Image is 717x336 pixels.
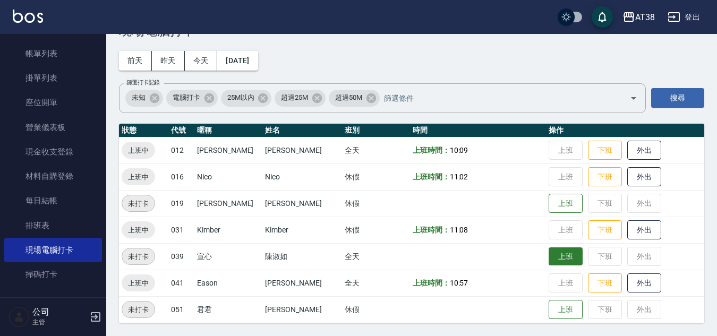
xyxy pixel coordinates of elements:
[588,220,622,240] button: 下班
[410,124,547,137] th: 時間
[168,137,194,163] td: 012
[413,146,450,154] b: 上班時間：
[381,89,611,107] input: 篩選條件
[549,247,583,266] button: 上班
[450,226,468,234] span: 11:08
[546,124,704,137] th: 操作
[168,190,194,217] td: 019
[126,79,160,87] label: 篩選打卡記錄
[168,243,194,270] td: 039
[627,220,661,240] button: 外出
[651,88,704,108] button: 搜尋
[588,167,622,187] button: 下班
[262,296,342,323] td: [PERSON_NAME]
[262,137,342,163] td: [PERSON_NAME]
[342,190,410,217] td: 休假
[122,145,155,156] span: 上班中
[194,137,262,163] td: [PERSON_NAME]
[4,213,102,238] a: 排班表
[4,140,102,164] a: 現金收支登錄
[342,243,410,270] td: 全天
[4,238,102,262] a: 現場電腦打卡
[4,262,102,287] a: 掃碼打卡
[627,141,661,160] button: 外出
[221,92,261,103] span: 25M以內
[125,92,152,103] span: 未知
[4,41,102,66] a: 帳單列表
[122,278,155,289] span: 上班中
[342,124,410,137] th: 班別
[168,124,194,137] th: 代號
[262,163,342,190] td: Nico
[262,270,342,296] td: [PERSON_NAME]
[413,279,450,287] b: 上班時間：
[625,90,642,107] button: Open
[262,124,342,137] th: 姓名
[342,217,410,243] td: 休假
[618,6,659,28] button: AT38
[627,167,661,187] button: 外出
[262,217,342,243] td: Kimber
[122,304,155,315] span: 未打卡
[588,273,622,293] button: 下班
[168,270,194,296] td: 041
[549,194,583,213] button: 上班
[413,173,450,181] b: 上班時間：
[194,190,262,217] td: [PERSON_NAME]
[627,273,661,293] button: 外出
[32,307,87,317] h5: 公司
[4,164,102,188] a: 材料自購登錄
[119,124,168,137] th: 狀態
[194,163,262,190] td: Nico
[329,92,369,103] span: 超過50M
[221,90,272,107] div: 25M以內
[194,296,262,323] td: 君君
[342,137,410,163] td: 全天
[168,296,194,323] td: 051
[194,243,262,270] td: 宣心
[592,6,613,28] button: save
[168,217,194,243] td: 031
[549,300,583,320] button: 上班
[125,90,163,107] div: 未知
[194,217,262,243] td: Kimber
[122,251,155,262] span: 未打卡
[194,124,262,137] th: 暱稱
[32,317,87,327] p: 主管
[194,270,262,296] td: Eason
[342,296,410,323] td: 休假
[185,51,218,71] button: 今天
[450,146,468,154] span: 10:09
[217,51,258,71] button: [DATE]
[275,92,314,103] span: 超過25M
[262,243,342,270] td: 陳淑如
[342,163,410,190] td: 休假
[635,11,655,24] div: AT38
[450,279,468,287] span: 10:57
[275,90,326,107] div: 超過25M
[4,188,102,213] a: 每日結帳
[342,270,410,296] td: 全天
[262,190,342,217] td: [PERSON_NAME]
[13,10,43,23] img: Logo
[4,66,102,90] a: 掛單列表
[122,198,155,209] span: 未打卡
[119,51,152,71] button: 前天
[4,90,102,115] a: 座位開單
[413,226,450,234] b: 上班時間：
[166,90,218,107] div: 電腦打卡
[168,163,194,190] td: 016
[588,141,622,160] button: 下班
[122,225,155,236] span: 上班中
[4,291,102,318] button: 預約管理
[8,306,30,328] img: Person
[4,115,102,140] a: 營業儀表板
[152,51,185,71] button: 昨天
[663,7,704,27] button: 登出
[329,90,380,107] div: 超過50M
[450,173,468,181] span: 11:02
[122,171,155,183] span: 上班中
[166,92,207,103] span: 電腦打卡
